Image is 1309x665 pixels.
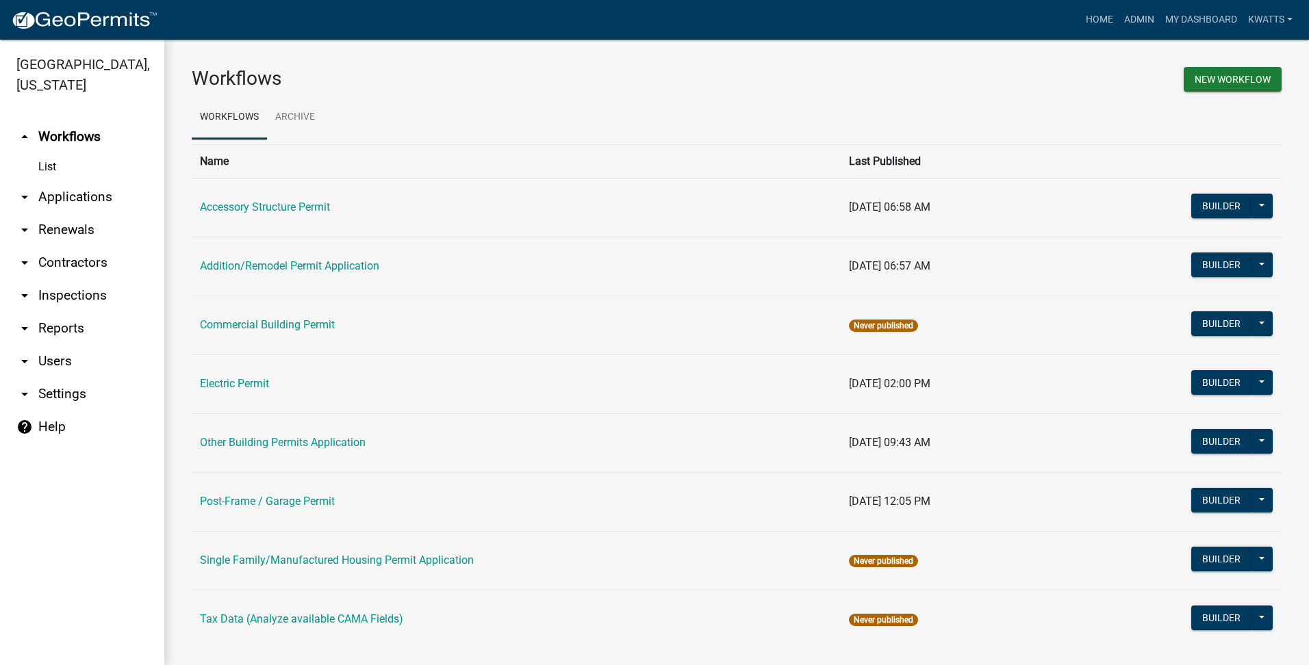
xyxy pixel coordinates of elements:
[1191,370,1251,395] button: Builder
[1080,7,1119,33] a: Home
[16,129,33,145] i: arrow_drop_up
[849,614,918,626] span: Never published
[849,495,930,508] span: [DATE] 12:05 PM
[849,320,918,332] span: Never published
[192,144,841,178] th: Name
[200,436,366,449] a: Other Building Permits Application
[16,255,33,271] i: arrow_drop_down
[849,436,930,449] span: [DATE] 09:43 AM
[1184,67,1282,92] button: New Workflow
[200,612,403,625] a: Tax Data (Analyze available CAMA Fields)
[16,189,33,205] i: arrow_drop_down
[16,386,33,402] i: arrow_drop_down
[1191,547,1251,571] button: Builder
[16,222,33,238] i: arrow_drop_down
[16,287,33,304] i: arrow_drop_down
[1243,7,1298,33] a: Kwatts
[200,495,335,508] a: Post-Frame / Garage Permit
[16,419,33,435] i: help
[16,353,33,369] i: arrow_drop_down
[1191,605,1251,630] button: Builder
[849,200,930,213] span: [DATE] 06:58 AM
[192,96,267,140] a: Workflows
[1191,311,1251,336] button: Builder
[1191,488,1251,512] button: Builder
[849,259,930,272] span: [DATE] 06:57 AM
[1160,7,1243,33] a: My Dashboard
[267,96,323,140] a: Archive
[200,259,379,272] a: Addition/Remodel Permit Application
[200,377,269,390] a: Electric Permit
[1191,429,1251,454] button: Builder
[841,144,1060,178] th: Last Published
[200,318,335,331] a: Commercial Building Permit
[1191,194,1251,218] button: Builder
[849,377,930,390] span: [DATE] 02:00 PM
[16,320,33,337] i: arrow_drop_down
[849,555,918,567] span: Never published
[200,200,330,213] a: Accessory Structure Permit
[1191,252,1251,277] button: Builder
[192,67,726,90] h3: Workflows
[1119,7,1160,33] a: Admin
[200,553,474,566] a: Single Family/Manufactured Housing Permit Application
